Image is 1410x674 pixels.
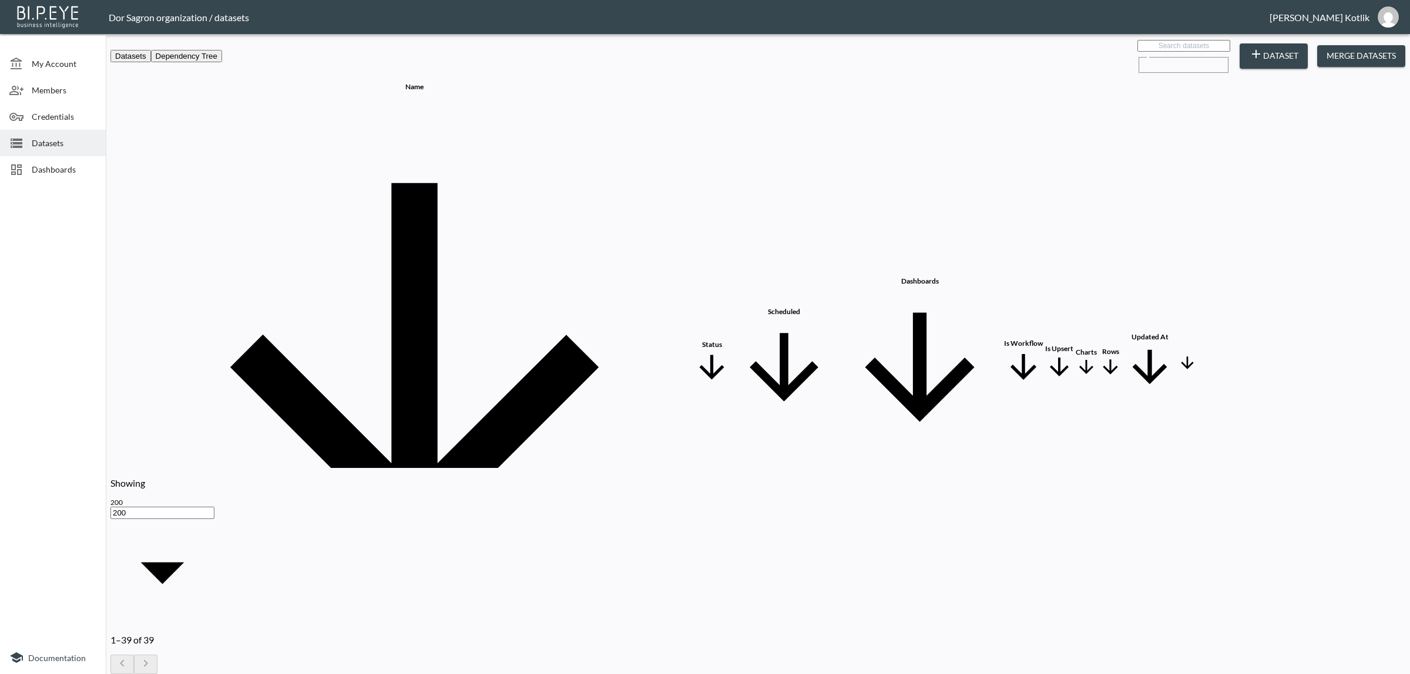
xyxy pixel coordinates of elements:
[32,163,96,176] span: Dashboards
[1099,347,1122,380] span: Rows
[32,58,96,70] span: My Account
[1240,43,1308,69] button: Dataset
[1099,347,1122,356] div: Rows
[9,651,96,665] a: Documentation
[1378,6,1399,28] img: 531933d148c321bd54990e2d729438bd
[32,84,96,96] span: Members
[1004,339,1043,348] div: Is Workflow
[838,277,1002,451] span: Dashboards
[109,12,1270,23] div: Dor Sagron organization / datasets
[28,653,86,663] span: Documentation
[110,634,214,645] p: 1–39 of 39
[1369,3,1407,31] button: dinak@ibi.co.il
[693,340,730,387] span: Status
[1124,332,1176,341] div: Updated At
[733,307,835,316] div: Scheduled
[138,82,691,91] div: Name
[110,498,214,507] div: 200
[1317,45,1405,67] button: Merge Datasets
[1045,344,1073,383] span: Is Upsert
[1004,339,1043,388] span: Is Workflow
[151,50,222,62] button: Dependency Tree
[32,110,96,123] span: Credentials
[838,277,1002,285] div: Dashboards
[1124,332,1176,395] span: Updated At
[733,307,835,420] span: Scheduled
[1076,348,1097,356] div: Charts
[110,655,134,674] button: Go to previous page
[15,3,82,29] img: bipeye-logo
[1076,348,1097,379] span: Charts
[110,49,222,62] div: Platform
[134,655,157,674] button: Go to next page
[138,82,691,645] span: Name
[32,137,96,149] span: Datasets
[1045,344,1073,353] div: Is Upsert
[110,477,214,488] p: Showing
[693,340,730,349] div: Status
[1270,12,1369,23] div: [PERSON_NAME] Kotlik
[1137,40,1230,52] input: Search datasets
[110,50,151,62] button: Datasets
